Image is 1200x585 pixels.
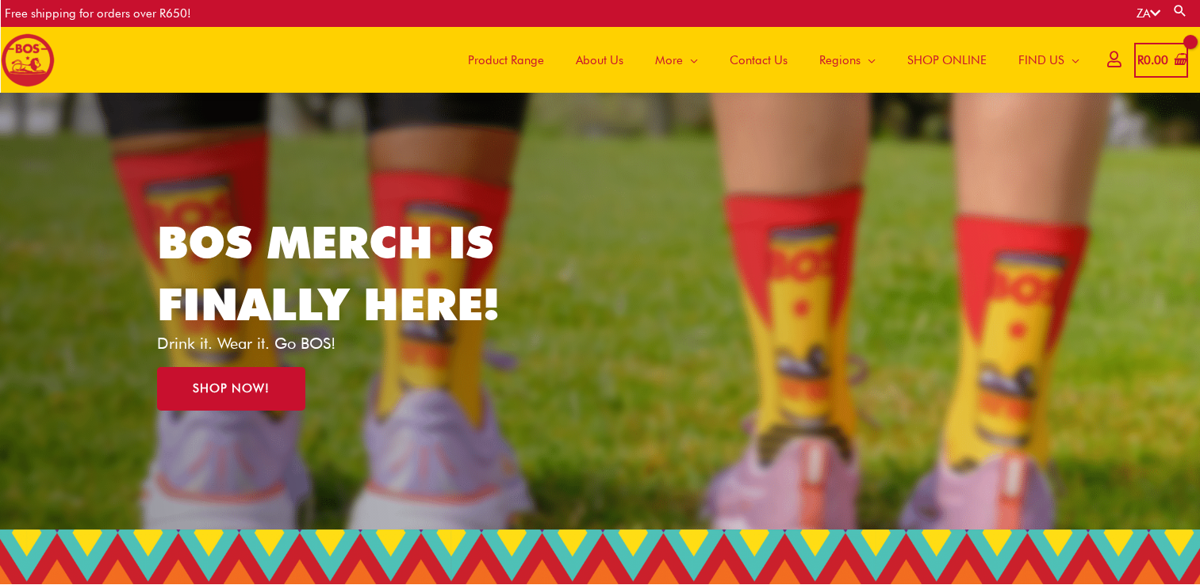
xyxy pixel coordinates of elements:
span: Contact Us [730,36,788,84]
a: SHOP ONLINE [891,27,1003,93]
span: More [655,36,683,84]
img: BOS logo finals-200px [1,33,55,87]
a: Search button [1172,3,1188,18]
a: Contact Us [714,27,803,93]
span: Regions [819,36,861,84]
span: SHOP NOW! [193,383,270,395]
a: BOS MERCH IS FINALLY HERE! [157,216,500,331]
a: More [639,27,714,93]
p: Drink it. Wear it. Go BOS! [157,335,523,351]
a: SHOP NOW! [157,367,305,411]
a: About Us [560,27,639,93]
span: SHOP ONLINE [907,36,987,84]
span: R [1137,53,1144,67]
bdi: 0.00 [1137,53,1168,67]
span: Product Range [468,36,544,84]
a: Regions [803,27,891,93]
span: FIND US [1018,36,1064,84]
a: ZA [1137,6,1160,21]
span: About Us [576,36,623,84]
a: View Shopping Cart, empty [1134,43,1188,78]
nav: Site Navigation [440,27,1095,93]
a: Product Range [452,27,560,93]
